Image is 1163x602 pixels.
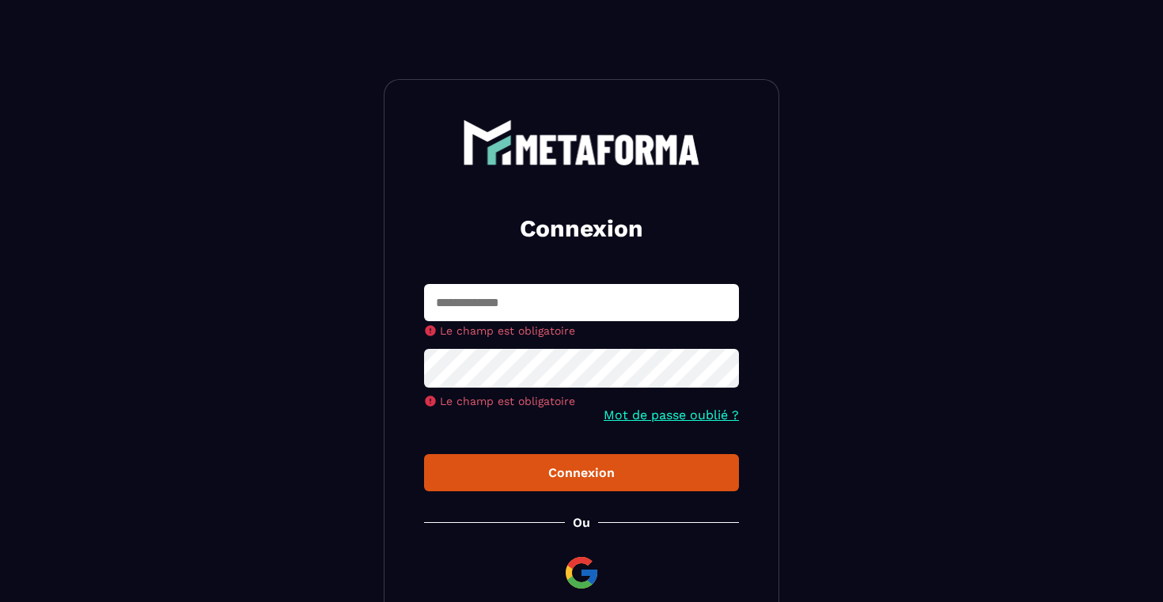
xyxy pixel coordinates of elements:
[604,407,739,422] a: Mot de passe oublié ?
[440,395,575,407] span: Le champ est obligatoire
[463,119,700,165] img: logo
[437,465,726,480] div: Connexion
[424,454,739,491] button: Connexion
[424,119,739,165] a: logo
[440,324,575,337] span: Le champ est obligatoire
[443,213,720,244] h2: Connexion
[573,515,590,530] p: Ou
[563,554,600,592] img: google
